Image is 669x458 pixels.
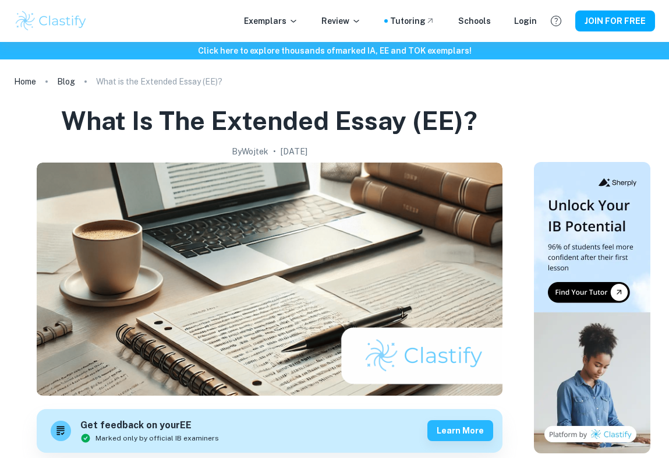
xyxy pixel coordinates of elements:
[458,15,491,27] a: Schools
[2,44,667,57] h6: Click here to explore thousands of marked IA, EE and TOK exemplars !
[80,418,219,433] h6: Get feedback on your EE
[95,433,219,443] span: Marked only by official IB examiners
[514,15,537,27] a: Login
[37,163,502,396] img: What is the Extended Essay (EE)? cover image
[232,145,268,158] h2: By Wojtek
[575,10,655,31] button: JOIN FOR FREE
[427,420,493,441] button: Learn more
[37,409,502,453] a: Get feedback on yourEEMarked only by official IB examinersLearn more
[14,73,36,90] a: Home
[321,15,361,27] p: Review
[281,145,307,158] h2: [DATE]
[244,15,298,27] p: Exemplars
[273,145,276,158] p: •
[534,162,650,453] img: Thumbnail
[390,15,435,27] a: Tutoring
[61,104,477,138] h1: What is the Extended Essay (EE)?
[14,9,88,33] img: Clastify logo
[546,11,566,31] button: Help and Feedback
[57,73,75,90] a: Blog
[96,75,222,88] p: What is the Extended Essay (EE)?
